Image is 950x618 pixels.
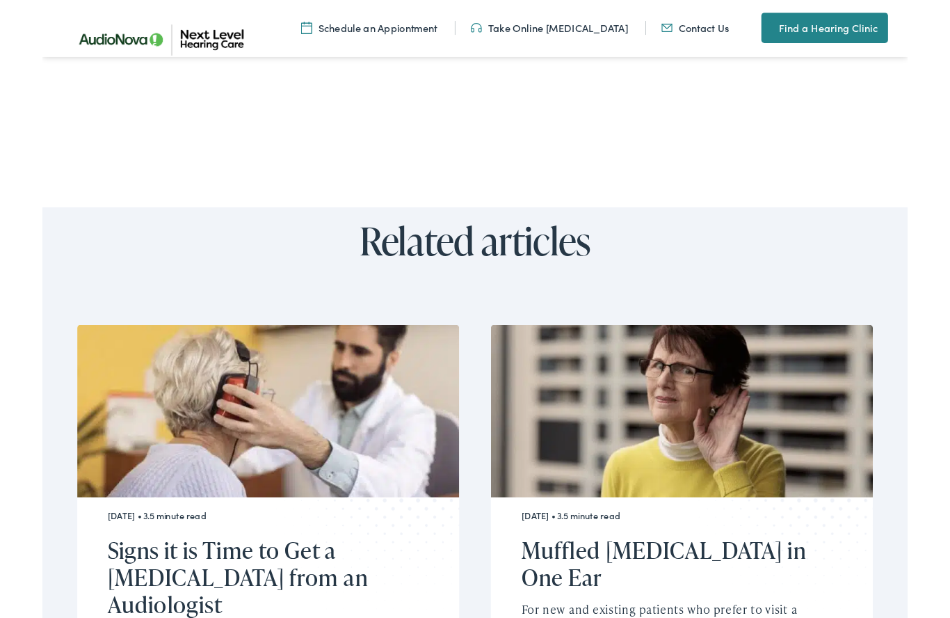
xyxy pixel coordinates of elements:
img: Elderly woman getting a hearing test [38,357,458,546]
a: Take Online [MEDICAL_DATA] [470,23,643,38]
div: [DATE] • 3.5 minute read [72,560,408,572]
img: An icon representing mail communication is presented in a unique teal color. [679,23,692,38]
img: A map pin icon in teal indicates location-related features or services. [789,22,802,39]
h2: Related articles [38,241,912,287]
div: [DATE] • 3.5 minute read [526,560,862,572]
a: Find a Hearing Clinic [789,14,928,47]
a: Schedule an Appiontment [284,23,434,38]
img: An icon symbolizing headphones, colored in teal, suggests audio-related services or features. [470,23,483,38]
img: woman having trouble hearing [492,357,912,546]
a: Contact Us [679,23,754,38]
img: Calendar icon representing the ability to schedule a hearing test or hearing aid appointment at N... [284,23,296,38]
